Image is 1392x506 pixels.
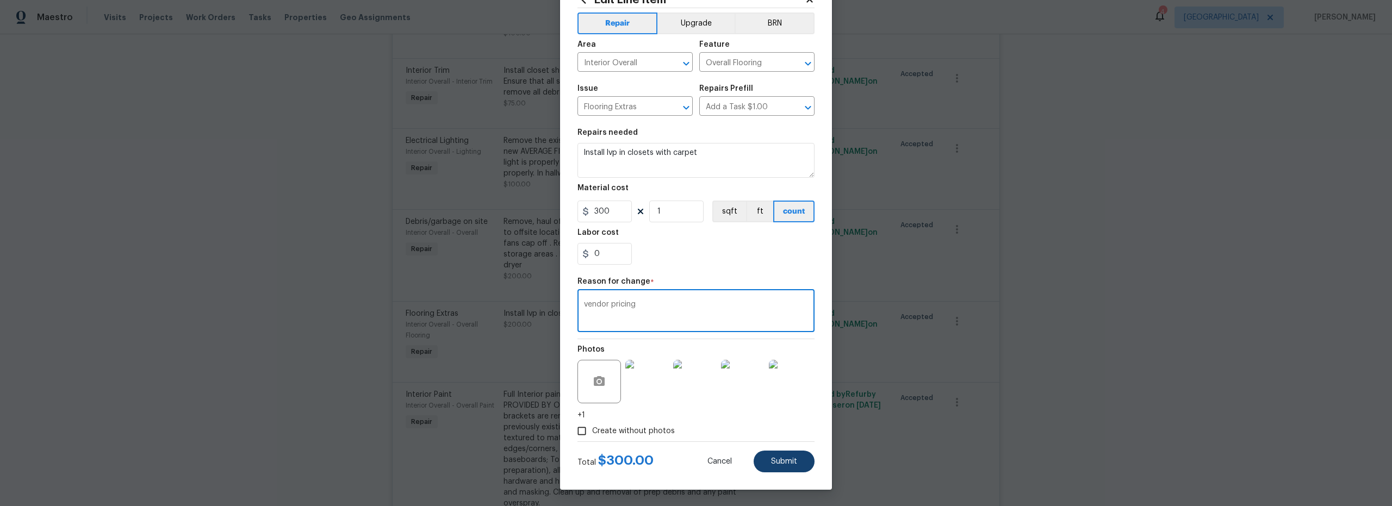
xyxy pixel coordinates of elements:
[577,184,629,192] h5: Material cost
[577,455,654,468] div: Total
[699,85,753,92] h5: Repairs Prefill
[577,143,815,178] textarea: Install lvp in closets with carpet
[577,129,638,136] h5: Repairs needed
[771,458,797,466] span: Submit
[800,56,816,71] button: Open
[800,100,816,115] button: Open
[592,426,675,437] span: Create without photos
[699,41,730,48] h5: Feature
[577,85,598,92] h5: Issue
[746,201,773,222] button: ft
[577,41,596,48] h5: Area
[577,229,619,236] h5: Labor cost
[679,56,694,71] button: Open
[598,454,654,467] span: $ 300.00
[577,278,650,285] h5: Reason for change
[735,13,815,34] button: BRN
[577,346,605,353] h5: Photos
[773,201,815,222] button: count
[712,201,746,222] button: sqft
[584,301,808,323] textarea: vendor pricing
[577,410,585,421] span: +1
[707,458,732,466] span: Cancel
[754,451,815,472] button: Submit
[657,13,735,34] button: Upgrade
[577,13,657,34] button: Repair
[679,100,694,115] button: Open
[690,451,749,472] button: Cancel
